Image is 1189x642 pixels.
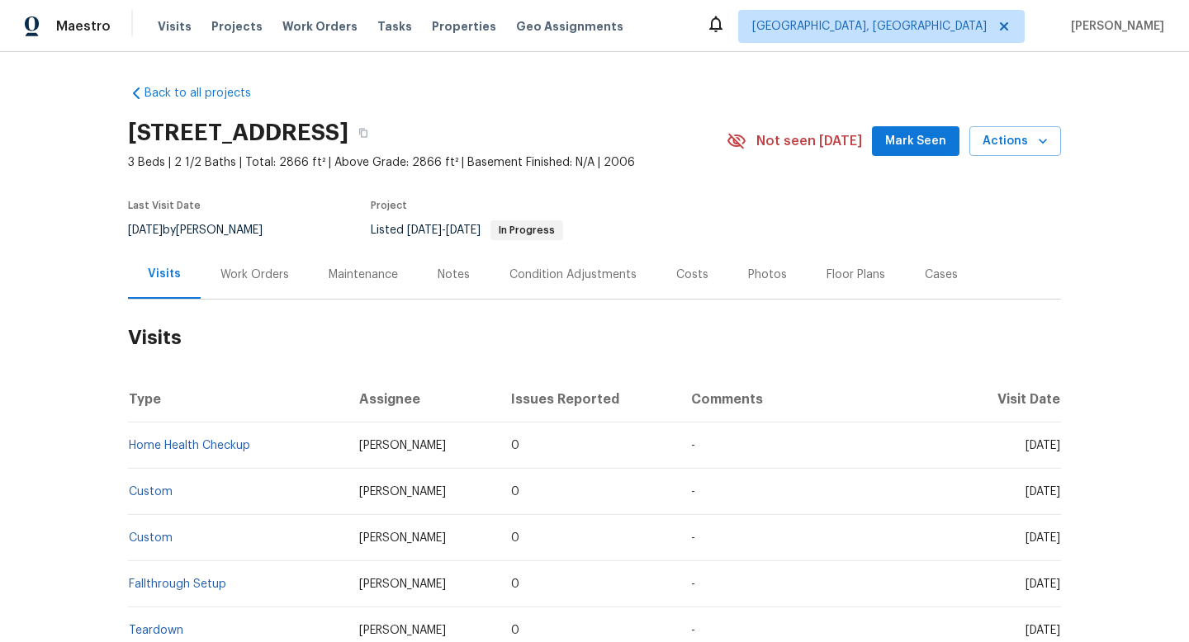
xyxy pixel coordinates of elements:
div: Work Orders [220,267,289,283]
span: [DATE] [407,224,442,236]
span: Listed [371,224,563,236]
span: Visits [158,18,192,35]
span: [PERSON_NAME] [359,532,446,544]
a: Teardown [129,625,183,636]
span: Tasks [377,21,412,32]
span: - [691,625,695,636]
div: Floor Plans [827,267,885,283]
span: 0 [511,486,519,498]
span: In Progress [492,225,561,235]
a: Custom [129,532,173,544]
div: Notes [438,267,470,283]
th: Issues Reported [498,376,679,422]
span: [DATE] [446,224,481,236]
span: [PERSON_NAME] [359,486,446,498]
span: [DATE] [128,224,163,236]
span: 0 [511,440,519,451]
span: - [691,486,695,498]
span: 3 Beds | 2 1/2 Baths | Total: 2866 ft² | Above Grade: 2866 ft² | Basement Finished: N/A | 2006 [128,154,727,171]
span: [PERSON_NAME] [359,625,446,636]
a: Home Health Checkup [129,440,250,451]
span: [DATE] [1026,440,1060,451]
span: - [691,578,695,590]
span: 0 [511,578,519,590]
span: [DATE] [1026,532,1060,544]
div: Maintenance [329,267,398,283]
span: Mark Seen [885,131,946,152]
a: Fallthrough Setup [129,578,226,590]
h2: Visits [128,300,1061,376]
span: Maestro [56,18,111,35]
div: Photos [748,267,787,283]
div: by [PERSON_NAME] [128,220,282,240]
span: - [691,532,695,544]
span: [PERSON_NAME] [1064,18,1164,35]
div: Costs [676,267,708,283]
button: Copy Address [348,118,378,148]
th: Visit Date [958,376,1061,422]
th: Comments [678,376,958,422]
h2: [STREET_ADDRESS] [128,125,348,141]
a: Custom [129,486,173,498]
span: Project [371,201,407,210]
span: Projects [211,18,263,35]
span: [PERSON_NAME] [359,440,446,451]
div: Visits [148,266,181,282]
span: [DATE] [1026,486,1060,498]
span: [DATE] [1026,578,1060,590]
span: [GEOGRAPHIC_DATA], [GEOGRAPHIC_DATA] [752,18,987,35]
th: Assignee [346,376,498,422]
span: Work Orders [282,18,358,35]
a: Back to all projects [128,85,287,101]
span: 0 [511,625,519,636]
button: Actions [969,126,1061,157]
span: - [407,224,481,236]
span: Geo Assignments [516,18,623,35]
span: Actions [983,131,1048,152]
button: Mark Seen [872,126,959,157]
span: [PERSON_NAME] [359,578,446,590]
div: Condition Adjustments [509,267,637,283]
span: Not seen [DATE] [756,133,862,149]
span: [DATE] [1026,625,1060,636]
span: Last Visit Date [128,201,201,210]
span: Properties [432,18,496,35]
span: 0 [511,532,519,544]
span: - [691,440,695,451]
div: Cases [925,267,958,283]
th: Type [128,376,346,422]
